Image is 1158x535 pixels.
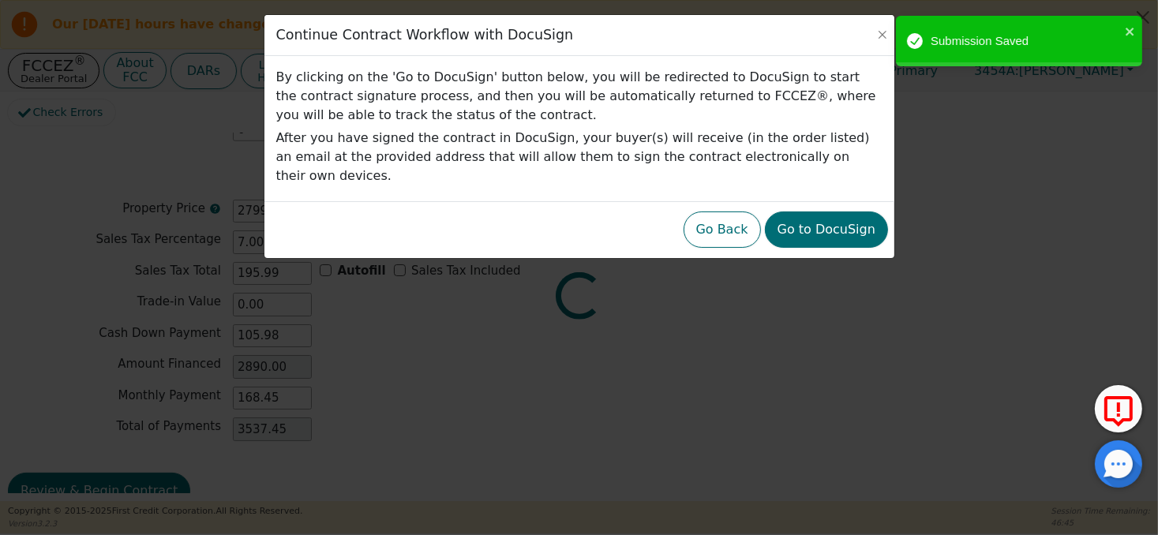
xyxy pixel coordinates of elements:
button: Report Error to FCC [1095,385,1142,432]
button: Go to DocuSign [765,211,888,248]
button: Close [875,27,890,43]
p: By clicking on the 'Go to DocuSign' button below, you will be redirected to DocuSign to start the... [276,68,883,125]
h3: Continue Contract Workflow with DocuSign [276,27,574,43]
button: Go Back [684,211,761,248]
div: Submission Saved [931,32,1120,51]
button: close [1125,22,1136,40]
p: After you have signed the contract in DocuSign, your buyer(s) will receive (in the order listed) ... [276,129,883,185]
